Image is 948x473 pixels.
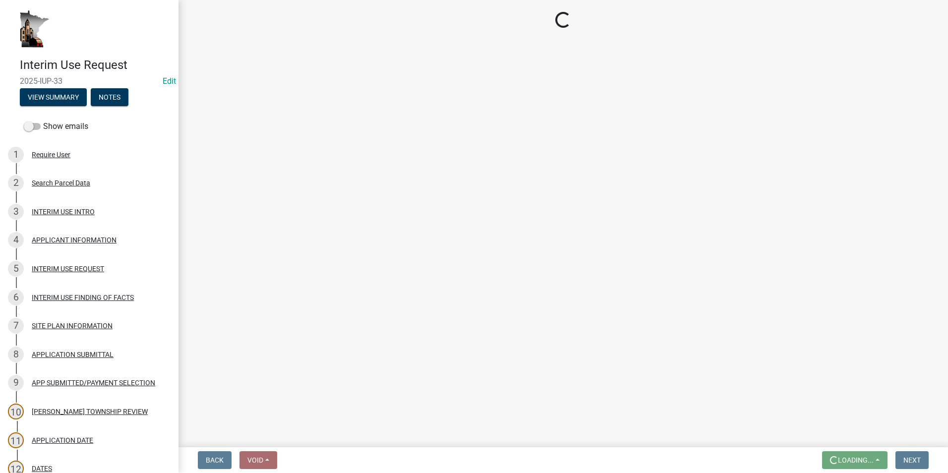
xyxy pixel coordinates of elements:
[32,465,52,472] div: DATES
[32,265,104,272] div: INTERIM USE REQUEST
[163,76,176,86] a: Edit
[20,94,87,102] wm-modal-confirm: Summary
[8,347,24,362] div: 8
[20,76,159,86] span: 2025-IUP-33
[32,151,70,158] div: Require User
[32,408,148,415] div: [PERSON_NAME] TOWNSHIP REVIEW
[24,120,88,132] label: Show emails
[91,88,128,106] button: Notes
[32,294,134,301] div: INTERIM USE FINDING OF FACTS
[8,147,24,163] div: 1
[32,351,114,358] div: APPLICATION SUBMITTAL
[822,451,888,469] button: Loading...
[8,261,24,277] div: 5
[903,456,921,464] span: Next
[239,451,277,469] button: Void
[32,179,90,186] div: Search Parcel Data
[206,456,224,464] span: Back
[91,94,128,102] wm-modal-confirm: Notes
[8,432,24,448] div: 11
[895,451,929,469] button: Next
[20,10,50,48] img: Houston County, Minnesota
[32,208,95,215] div: INTERIM USE INTRO
[20,88,87,106] button: View Summary
[32,322,113,329] div: SITE PLAN INFORMATION
[32,379,155,386] div: APP SUBMITTED/PAYMENT SELECTION
[8,375,24,391] div: 9
[8,404,24,419] div: 10
[8,175,24,191] div: 2
[247,456,263,464] span: Void
[163,76,176,86] wm-modal-confirm: Edit Application Number
[32,437,93,444] div: APPLICATION DATE
[20,58,171,72] h4: Interim Use Request
[32,236,117,243] div: APPLICANT INFORMATION
[838,456,874,464] span: Loading...
[8,232,24,248] div: 4
[198,451,232,469] button: Back
[8,290,24,305] div: 6
[8,318,24,334] div: 7
[8,204,24,220] div: 3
